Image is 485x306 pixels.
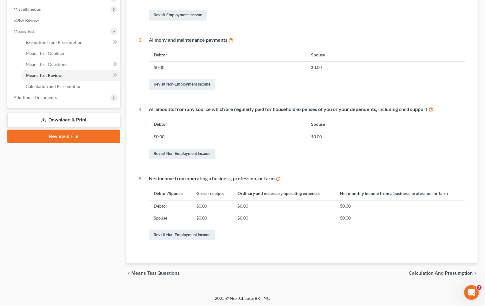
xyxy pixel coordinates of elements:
[233,187,335,200] th: Ordinary and necessary operating expenses
[149,230,215,240] a: Revisit Non-Employment Income
[335,212,465,224] td: $0.00
[149,200,191,212] td: Debtor
[149,187,191,200] th: Debtor/Spouse
[13,29,35,34] span: Means Test
[149,106,465,113] div: All amounts from any source which are regularly paid for household expenses of you or your depend...
[473,271,478,276] i: chevron_right
[192,200,233,212] td: $0.00
[126,271,180,276] button: chevron_left Means Test Questions
[21,59,120,70] a: Means Test Questions
[26,51,65,56] span: Means Test Qualifier
[306,48,465,62] th: Spouse
[9,15,120,26] a: SOFA Review
[149,175,465,182] div: Net income from operating a business, profession, or farm
[306,62,465,73] td: $0.00
[13,95,57,100] span: Additional Documents
[13,6,41,12] span: Miscellaneous
[192,187,233,200] th: Gross receipts
[21,48,120,59] a: Means Test Qualifier
[335,200,465,212] td: $0.00
[149,36,465,44] div: Alimony and maintenance payments
[149,10,207,21] a: Revisit Employment Income
[139,36,141,91] div: 3
[131,271,180,276] span: Means Test Questions
[149,48,306,62] th: Debtor
[149,79,215,90] a: Revisit Non-Employment Income
[409,271,478,276] button: Calculation and Presumption chevron_right
[26,73,62,78] span: Means Test Review
[7,113,120,127] a: Download & Print
[335,187,465,200] th: Net monthly income from a business, profession, or farm
[149,62,306,73] td: $0.00
[409,271,473,276] span: Calculation and Presumption
[306,131,465,143] td: $0.00
[26,62,67,67] span: Means Test Questions
[21,81,120,92] a: Calculation and Presumption
[233,200,335,212] td: $0.00
[149,118,306,131] th: Debtor
[26,84,82,89] span: Calculation and Presumption
[21,70,120,81] a: Means Test Review
[7,130,120,143] a: Review & File
[21,37,120,48] a: Exemption from Presumption
[149,212,191,224] td: Spouse
[464,285,479,300] iframe: Intercom live chat
[126,271,131,276] i: chevron_left
[192,212,233,224] td: $0.00
[149,149,215,159] a: Revisit Non-Employment Income
[139,175,141,242] div: 5
[26,40,83,45] span: Exemption from Presumption
[477,285,482,290] span: 3
[306,118,465,131] th: Spouse
[233,212,335,224] td: $0.00
[149,131,306,143] td: $0.00
[139,106,141,160] div: 4
[13,17,39,23] span: SOFA Review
